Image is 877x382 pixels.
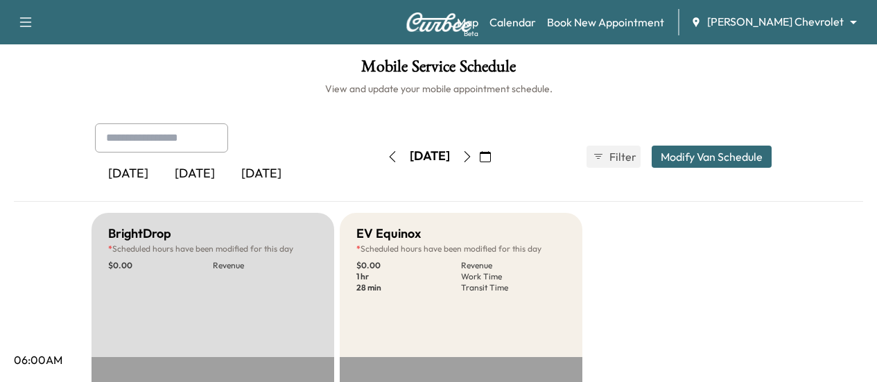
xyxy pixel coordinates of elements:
h5: BrightDrop [108,224,171,243]
div: [DATE] [228,158,295,190]
p: 28 min [356,282,461,293]
div: Beta [464,28,478,39]
button: Modify Van Schedule [652,146,772,168]
div: [DATE] [95,158,162,190]
p: Revenue [213,260,318,271]
span: Filter [609,148,634,165]
p: $ 0.00 [108,260,213,271]
p: $ 0.00 [356,260,461,271]
p: Work Time [461,271,566,282]
span: [PERSON_NAME] Chevrolet [707,14,844,30]
div: [DATE] [162,158,228,190]
h5: EV Equinox [356,224,421,243]
img: Curbee Logo [406,12,472,32]
p: 06:00AM [14,351,62,368]
a: MapBeta [457,14,478,31]
h1: Mobile Service Schedule [14,58,863,82]
a: Book New Appointment [547,14,664,31]
button: Filter [587,146,641,168]
h6: View and update your mobile appointment schedule. [14,82,863,96]
p: Transit Time [461,282,566,293]
p: Scheduled hours have been modified for this day [108,243,318,254]
div: [DATE] [410,148,450,165]
p: Scheduled hours have been modified for this day [356,243,566,254]
a: Calendar [489,14,536,31]
p: Revenue [461,260,566,271]
p: 1 hr [356,271,461,282]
